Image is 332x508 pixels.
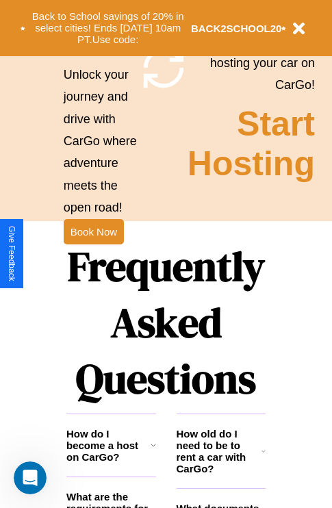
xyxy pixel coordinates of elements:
[25,7,191,49] button: Back to School savings of 20% in select cities! Ends [DATE] 10am PT.Use code:
[188,104,315,183] h2: Start Hosting
[64,219,124,244] button: Book Now
[191,23,282,34] b: BACK2SCHOOL20
[14,461,47,494] iframe: Intercom live chat
[66,428,151,463] h3: How do I become a host on CarGo?
[66,231,266,414] h1: Frequently Asked Questions
[64,64,140,219] p: Unlock your journey and drive with CarGo where adventure meets the open road!
[7,226,16,281] div: Give Feedback
[177,428,262,474] h3: How old do I need to be to rent a car with CarGo?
